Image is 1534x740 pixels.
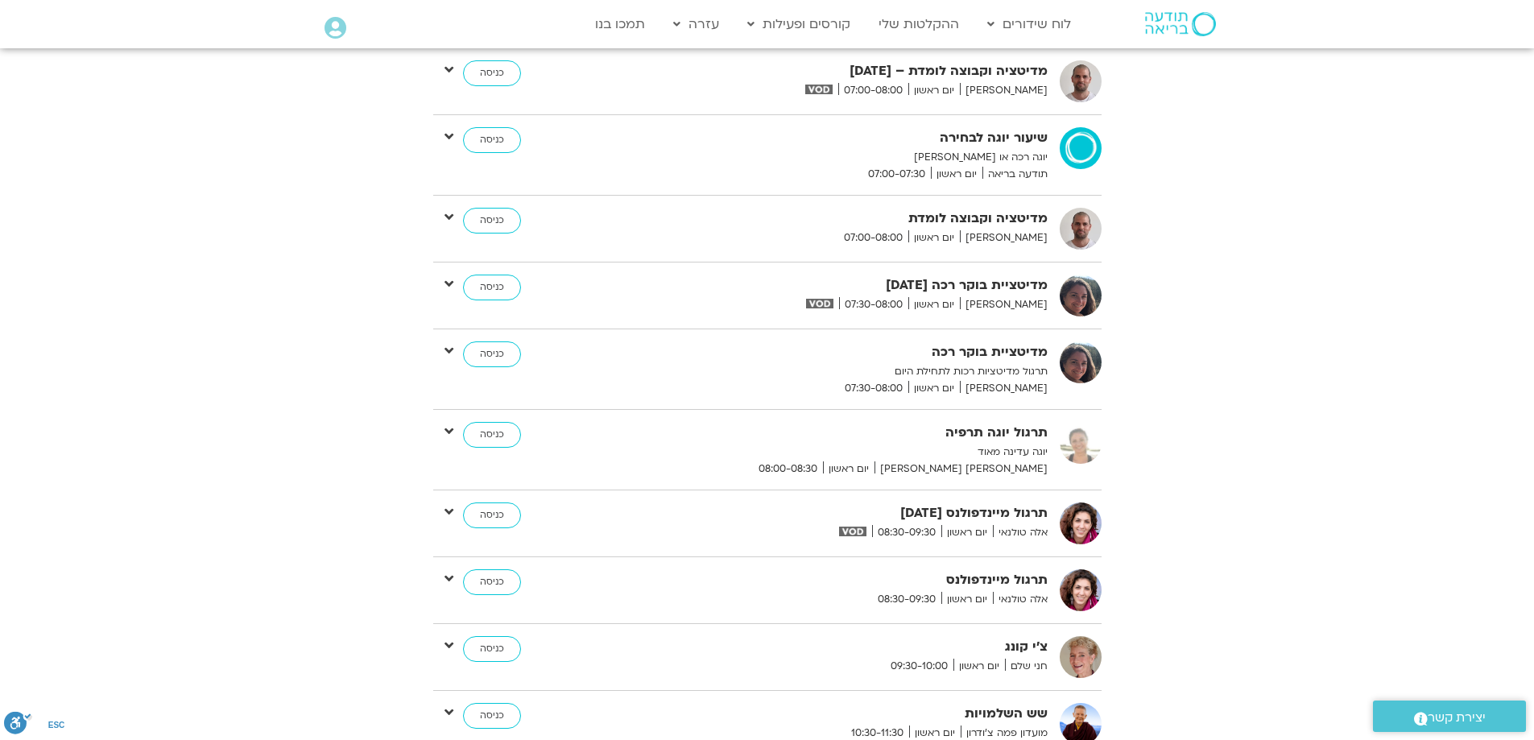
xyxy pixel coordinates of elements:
[960,229,1048,246] span: [PERSON_NAME]
[587,9,653,39] a: תמכו בנו
[653,275,1048,296] strong: מדיטציית בוקר רכה [DATE]
[463,502,521,528] a: כניסה
[653,60,1048,82] strong: מדיטציה וקבוצה לומדת – [DATE]
[941,591,993,608] span: יום ראשון
[872,591,941,608] span: 08:30-09:30
[960,82,1048,99] span: [PERSON_NAME]
[823,461,875,477] span: יום ראשון
[953,658,1005,675] span: יום ראשון
[463,127,521,153] a: כניסה
[872,524,941,541] span: 08:30-09:30
[653,444,1048,461] p: יוגה עדינה מאוד
[463,703,521,729] a: כניסה
[653,208,1048,229] strong: מדיטציה וקבוצה לומדת
[653,703,1048,725] strong: שש השלמויות
[908,380,960,397] span: יום ראשון
[839,527,866,536] img: vodicon
[653,636,1048,658] strong: צ'י קונג
[993,591,1048,608] span: אלה טולנאי
[885,658,953,675] span: 09:30-10:00
[908,296,960,313] span: יום ראשון
[960,380,1048,397] span: [PERSON_NAME]
[653,502,1048,524] strong: תרגול מיינדפולנס [DATE]
[806,299,833,308] img: vodicon
[838,229,908,246] span: 07:00-08:00
[753,461,823,477] span: 08:00-08:30
[463,569,521,595] a: כניסה
[463,60,521,86] a: כניסה
[463,208,521,234] a: כניסה
[908,229,960,246] span: יום ראשון
[1145,12,1216,36] img: תודעה בריאה
[653,341,1048,363] strong: מדיטציית בוקר רכה
[908,82,960,99] span: יום ראשון
[982,166,1048,183] span: תודעה בריאה
[960,296,1048,313] span: [PERSON_NAME]
[653,422,1048,444] strong: תרגול יוגה תרפיה
[870,9,967,39] a: ההקלטות שלי
[931,166,982,183] span: יום ראשון
[993,524,1048,541] span: אלה טולנאי
[1428,707,1486,729] span: יצירת קשר
[979,9,1079,39] a: לוח שידורים
[838,82,908,99] span: 07:00-08:00
[463,275,521,300] a: כניסה
[653,363,1048,380] p: תרגול מדיטציות רכות לתחילת היום
[862,166,931,183] span: 07:00-07:30
[875,461,1048,477] span: [PERSON_NAME] [PERSON_NAME]
[665,9,727,39] a: עזרה
[653,149,1048,166] p: יוגה רכה או [PERSON_NAME]
[653,127,1048,149] strong: שיעור יוגה לבחירה
[941,524,993,541] span: יום ראשון
[463,636,521,662] a: כניסה
[839,296,908,313] span: 07:30-08:00
[463,422,521,448] a: כניסה
[839,380,908,397] span: 07:30-08:00
[653,569,1048,591] strong: תרגול מיינדפולנס
[805,85,832,94] img: vodicon
[463,341,521,367] a: כניסה
[1373,701,1526,732] a: יצירת קשר
[739,9,858,39] a: קורסים ופעילות
[1005,658,1048,675] span: חני שלם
